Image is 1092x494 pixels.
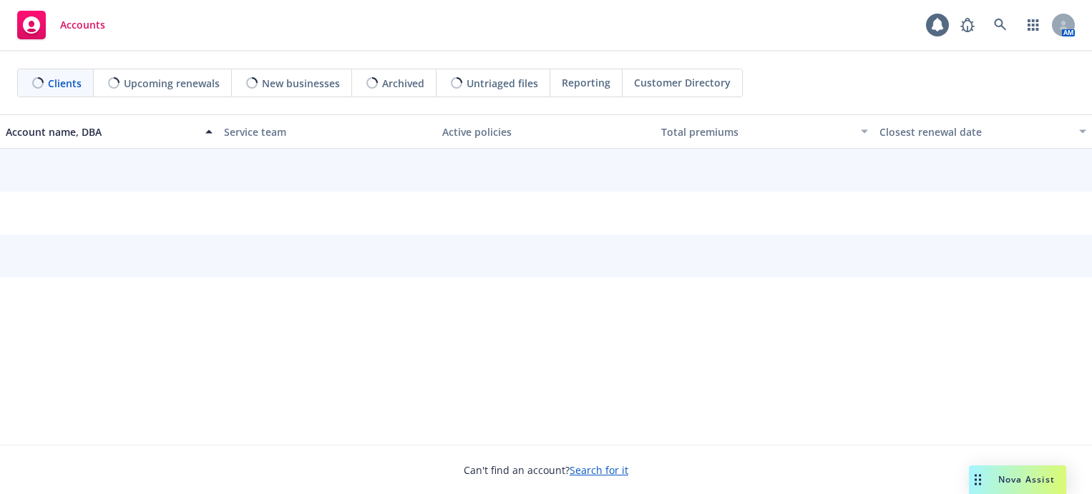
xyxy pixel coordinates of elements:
div: Drag to move [969,465,987,494]
div: Total premiums [661,124,852,139]
div: Active policies [442,124,649,139]
span: Untriaged files [467,76,538,91]
button: Total premiums [655,114,874,149]
span: Archived [382,76,424,91]
span: Can't find an account? [464,463,628,478]
a: Accounts [11,5,111,45]
button: Service team [218,114,437,149]
span: Customer Directory [634,75,731,90]
span: Nova Assist [998,473,1055,485]
span: Clients [48,76,82,91]
a: Report a Bug [953,11,982,39]
a: Search [986,11,1015,39]
span: Reporting [562,75,610,90]
div: Account name, DBA [6,124,197,139]
button: Active policies [437,114,655,149]
button: Closest renewal date [874,114,1092,149]
div: Service team [224,124,431,139]
span: Accounts [60,19,105,31]
a: Search for it [570,463,628,477]
button: Nova Assist [969,465,1066,494]
div: Closest renewal date [879,124,1071,139]
span: New businesses [262,76,340,91]
span: Upcoming renewals [124,76,220,91]
a: Switch app [1019,11,1048,39]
